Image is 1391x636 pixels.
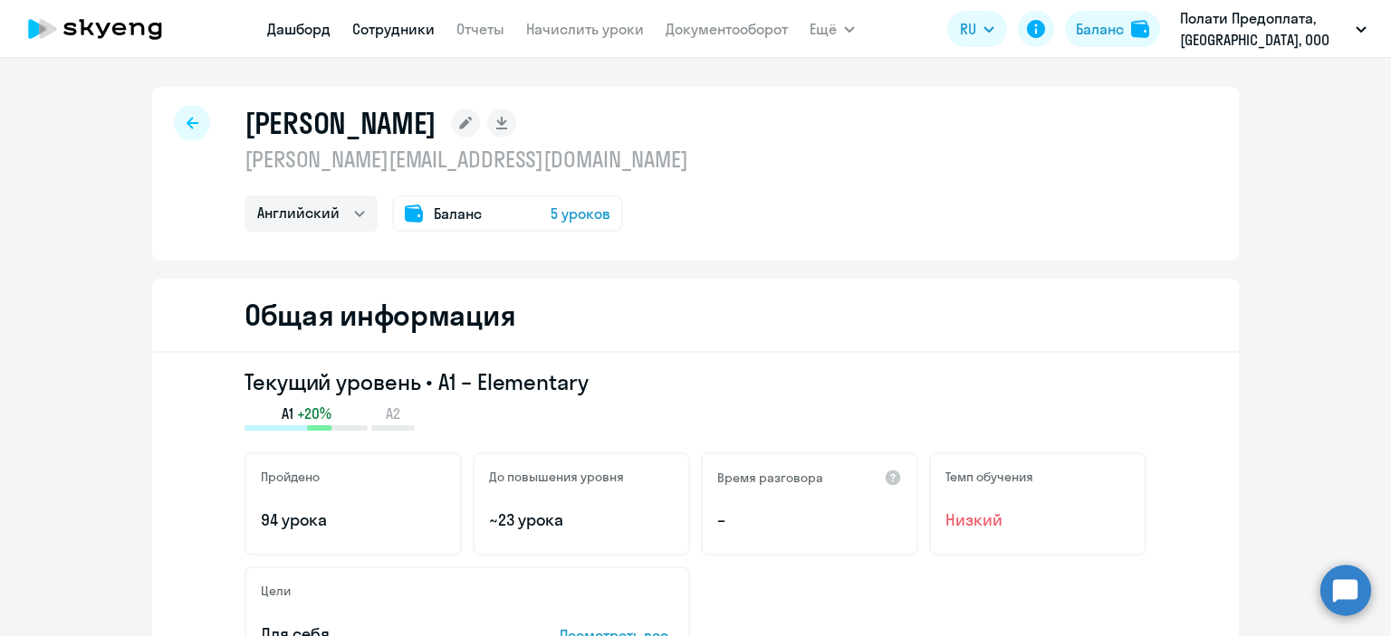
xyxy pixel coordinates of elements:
span: RU [960,18,976,40]
span: A1 [282,403,293,423]
img: balance [1131,20,1149,38]
h5: Темп обучения [945,469,1033,485]
h5: Цели [261,583,291,599]
p: ~23 урока [489,508,674,532]
h1: [PERSON_NAME] [245,105,436,141]
button: Полати Предоплата, [GEOGRAPHIC_DATA], ООО [1171,7,1376,51]
button: Ещё [810,11,855,47]
span: Ещё [810,18,837,40]
p: – [717,508,902,532]
span: A2 [386,403,400,423]
span: 5 уроков [551,203,610,224]
a: Отчеты [456,20,504,38]
h5: Пройдено [261,469,320,485]
p: 94 урока [261,508,446,532]
a: Дашборд [267,20,331,38]
p: Полати Предоплата, [GEOGRAPHIC_DATA], ООО [1180,7,1348,51]
p: [PERSON_NAME][EMAIL_ADDRESS][DOMAIN_NAME] [245,145,688,174]
h2: Общая информация [245,297,515,333]
h5: Время разговора [717,470,823,486]
a: Документооборот [666,20,788,38]
span: Низкий [945,508,1130,532]
a: Сотрудники [352,20,435,38]
h5: До повышения уровня [489,469,624,485]
h3: Текущий уровень • A1 – Elementary [245,367,1146,396]
button: Балансbalance [1065,11,1160,47]
a: Начислить уроки [526,20,644,38]
div: Баланс [1076,18,1124,40]
span: +20% [297,403,331,423]
span: Баланс [434,203,482,224]
button: RU [947,11,1007,47]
